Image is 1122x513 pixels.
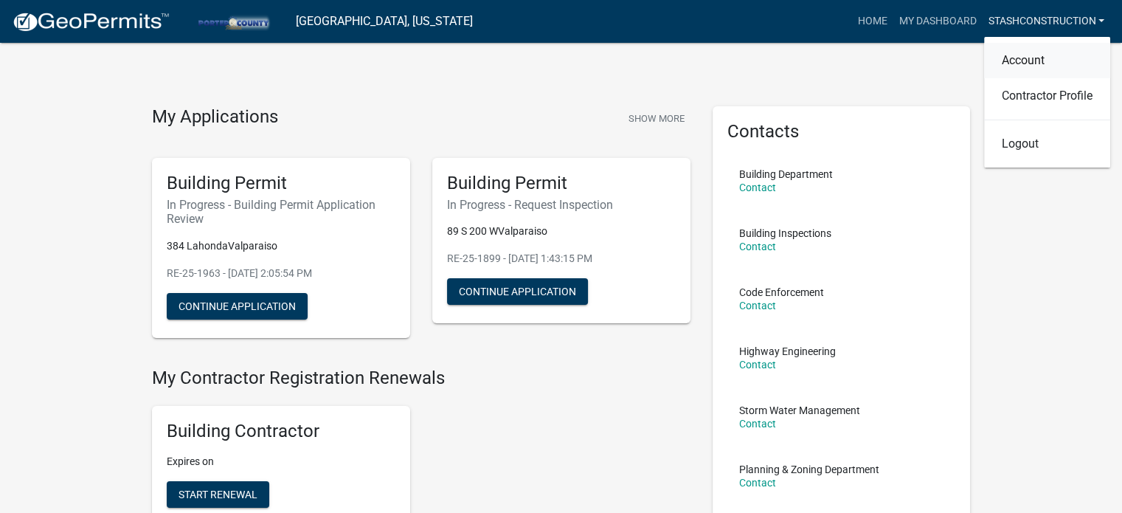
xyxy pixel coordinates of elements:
h6: In Progress - Building Permit Application Review [167,198,395,226]
a: Home [851,7,893,35]
button: Continue Application [167,293,308,320]
a: Contact [739,359,776,371]
a: My Dashboard [893,7,982,35]
h4: My Applications [152,106,278,128]
h5: Building Permit [447,173,676,194]
p: RE-25-1963 - [DATE] 2:05:54 PM [167,266,395,281]
a: Logout [984,126,1110,162]
p: Planning & Zoning Department [739,464,879,475]
a: Contact [739,477,776,489]
p: RE-25-1899 - [DATE] 1:43:15 PM [447,251,676,266]
h5: Building Permit [167,173,395,194]
p: Building Department [739,169,833,179]
h6: In Progress - Request Inspection [447,198,676,212]
h4: My Contractor Registration Renewals [152,368,690,389]
p: Building Inspections [739,228,831,238]
div: StashConstruction [984,37,1110,168]
p: Highway Engineering [739,346,836,357]
button: Start Renewal [167,481,269,508]
p: Expires on [167,454,395,469]
a: Contact [739,241,776,252]
a: Contact [739,182,776,193]
button: Show More [623,106,690,131]
p: 384 LahondaValparaiso [167,238,395,254]
a: Contact [739,418,776,430]
h5: Building Contractor [167,421,395,442]
p: Code Enforcement [739,287,824,297]
a: Account [984,43,1110,78]
a: Contact [739,300,776,311]
a: StashConstruction [982,7,1110,35]
a: [GEOGRAPHIC_DATA], [US_STATE] [296,9,473,34]
img: Porter County, Indiana [181,11,284,31]
p: Storm Water Management [739,405,860,416]
span: Start Renewal [179,489,257,500]
button: Continue Application [447,278,588,305]
p: 89 S 200 WValparaiso [447,224,676,239]
h5: Contacts [727,121,956,142]
a: Contractor Profile [984,78,1110,114]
